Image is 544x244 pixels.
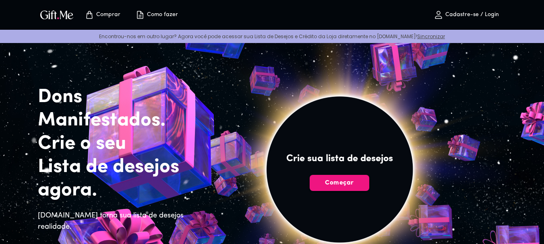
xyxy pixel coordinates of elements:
[81,2,125,28] button: Página da loja
[134,2,179,28] button: Como fazer
[39,9,75,21] img: Logotipo GiftMe
[417,33,445,40] a: Sincronizar
[147,12,178,18] font: Como fazer
[426,2,507,28] button: Cadastre-se / Login
[96,12,120,18] font: Comprar
[99,33,417,40] font: Encontrou-nos em outro lugar? Agora você pode acessar sua Lista de Desejos e Crédito da Loja dire...
[325,180,354,186] font: Começar
[310,175,369,191] button: Começar
[38,10,76,20] button: Logotipo GiftMe
[38,212,184,231] font: [DOMAIN_NAME] torna sua lista de desejos realidade.
[286,154,393,164] font: Crie sua lista de desejos
[135,10,145,20] img: how-to.svg
[38,88,165,130] font: Dons Manifestados.
[445,12,499,18] font: Cadastre-se / Login
[38,134,126,154] font: Crie o seu
[38,158,179,200] font: Lista de desejos agora.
